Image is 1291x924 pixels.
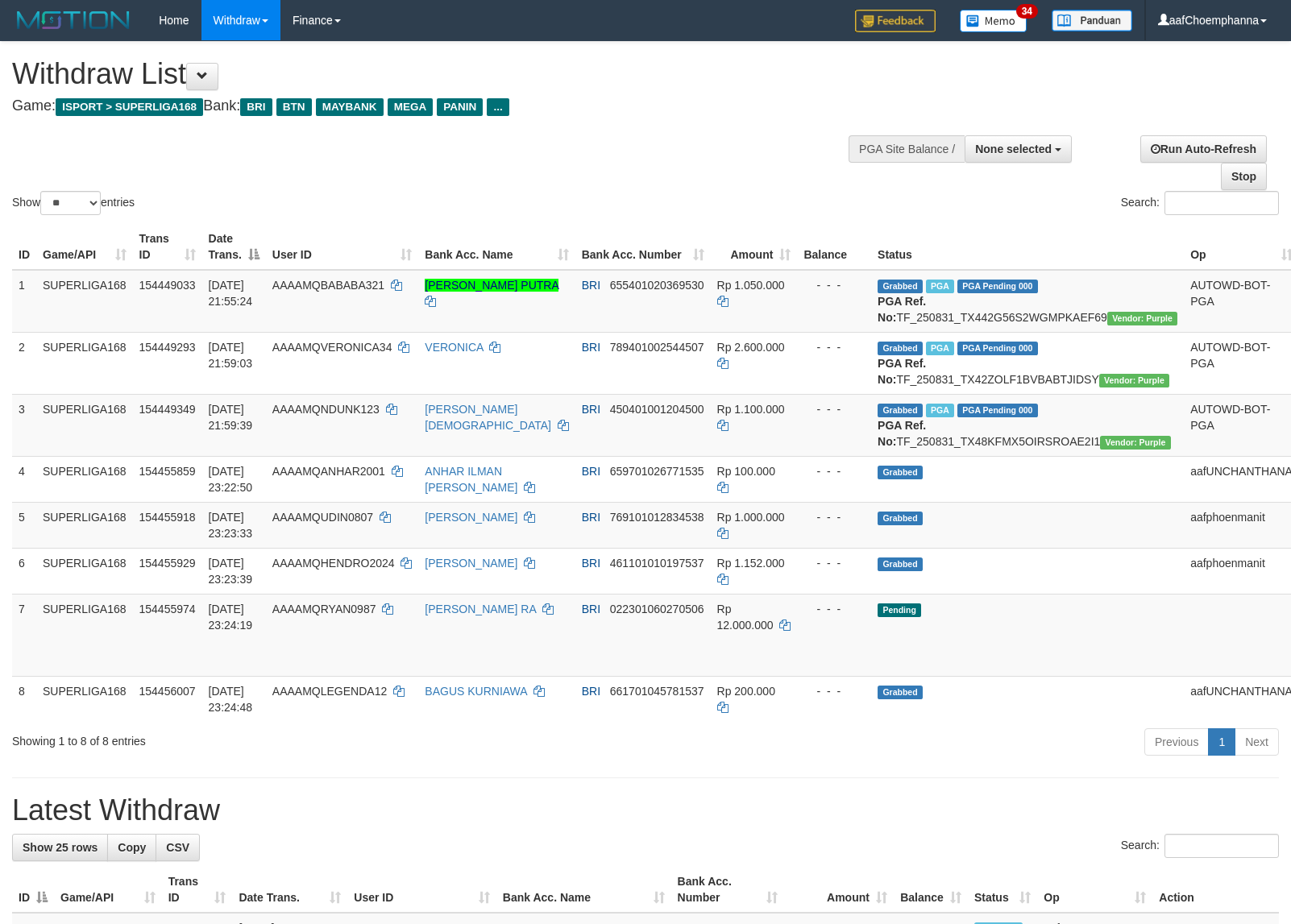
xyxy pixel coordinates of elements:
td: 1 [12,270,36,333]
span: BRI [582,341,600,354]
a: Previous [1144,728,1209,756]
td: SUPERLIGA168 [36,270,133,333]
label: Search: [1121,191,1279,215]
span: Grabbed [878,466,923,479]
td: TF_250831_TX42ZOLF1BVBABTJIDSY [871,332,1184,394]
img: Feedback.jpg [855,10,936,32]
a: [PERSON_NAME] PUTRA [425,279,558,292]
a: Show 25 rows [12,834,108,861]
a: Copy [107,834,156,861]
span: 154455974 [139,603,196,615]
span: BRI [582,279,600,292]
span: Grabbed [878,280,923,293]
span: AAAAMQUDIN0807 [272,511,373,524]
span: ... [487,98,509,116]
td: SUPERLIGA168 [36,502,133,548]
span: Grabbed [878,686,923,699]
span: MAYBANK [316,98,384,116]
img: panduan.png [1052,10,1132,31]
span: Grabbed [878,404,923,417]
span: Marked by aafheankoy [926,404,954,417]
a: 1 [1208,728,1235,756]
b: PGA Ref. No: [878,357,926,386]
span: AAAAMQNDUNK123 [272,403,380,416]
div: - - - [803,463,865,479]
th: Bank Acc. Name: activate to sort column ascending [418,224,575,270]
td: 2 [12,332,36,394]
span: PGA Pending [957,342,1038,355]
a: Run Auto-Refresh [1140,135,1267,163]
span: Copy [118,841,146,854]
td: 4 [12,456,36,502]
span: Copy 789401002544507 to clipboard [610,341,704,354]
span: Grabbed [878,512,923,525]
th: User ID: activate to sort column ascending [347,867,496,913]
td: 6 [12,548,36,594]
span: [DATE] 21:55:24 [209,279,253,308]
div: - - - [803,555,865,571]
span: Copy 661701045781537 to clipboard [610,685,704,698]
span: PGA Pending [957,404,1038,417]
th: Status [871,224,1184,270]
div: - - - [803,401,865,417]
span: AAAAMQBABABA321 [272,279,384,292]
td: SUPERLIGA168 [36,676,133,722]
b: PGA Ref. No: [878,419,926,448]
span: Rp 200.000 [717,685,775,698]
span: [DATE] 23:24:48 [209,685,253,714]
th: Bank Acc. Name: activate to sort column ascending [496,867,671,913]
a: Stop [1221,163,1267,190]
td: SUPERLIGA168 [36,548,133,594]
span: AAAAMQRYAN0987 [272,603,376,615]
span: BRI [582,603,600,615]
span: Rp 1.000.000 [717,511,785,524]
td: 3 [12,394,36,456]
h1: Withdraw List [12,58,845,90]
span: AAAAMQLEGENDA12 [272,685,387,698]
th: ID: activate to sort column descending [12,867,54,913]
span: Rp 1.152.000 [717,557,785,570]
label: Show entries [12,191,135,215]
span: [DATE] 23:22:50 [209,465,253,494]
th: Bank Acc. Number: activate to sort column ascending [671,867,784,913]
a: [PERSON_NAME] [425,511,517,524]
th: Op: activate to sort column ascending [1037,867,1152,913]
b: PGA Ref. No: [878,295,926,324]
label: Search: [1121,834,1279,858]
span: [DATE] 21:59:03 [209,341,253,370]
a: CSV [156,834,200,861]
span: 154455918 [139,511,196,524]
a: [PERSON_NAME] [425,557,517,570]
th: Date Trans.: activate to sort column ascending [232,867,347,913]
span: Vendor URL: https://trx4.1velocity.biz [1100,436,1170,450]
a: BAGUS KURNIAWA [425,685,527,698]
span: 154449033 [139,279,196,292]
th: Balance: activate to sort column ascending [894,867,968,913]
span: AAAAMQANHAR2001 [272,465,385,478]
span: Rp 2.600.000 [717,341,785,354]
a: VERONICA [425,341,483,354]
span: Rp 100.000 [717,465,775,478]
span: [DATE] 23:24:19 [209,603,253,632]
div: - - - [803,277,865,293]
div: Showing 1 to 8 of 8 entries [12,727,526,749]
a: Next [1235,728,1279,756]
span: BRI [240,98,272,116]
span: BRI [582,511,600,524]
th: User ID: activate to sort column ascending [266,224,419,270]
span: Pending [878,603,921,617]
td: SUPERLIGA168 [36,394,133,456]
a: ANHAR ILMAN [PERSON_NAME] [425,465,517,494]
a: [PERSON_NAME][DEMOGRAPHIC_DATA] [425,403,551,432]
img: Button%20Memo.svg [960,10,1027,32]
th: Balance [797,224,871,270]
th: ID [12,224,36,270]
span: 154456007 [139,685,196,698]
span: BRI [582,403,600,416]
span: Copy 450401001204500 to clipboard [610,403,704,416]
th: Amount: activate to sort column ascending [784,867,894,913]
span: BRI [582,685,600,698]
span: Rp 12.000.000 [717,603,774,632]
span: Show 25 rows [23,841,98,854]
select: Showentries [40,191,101,215]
